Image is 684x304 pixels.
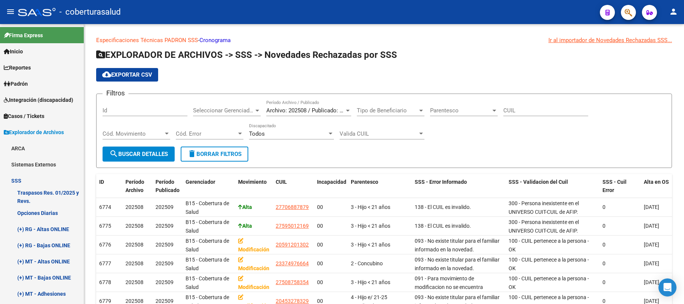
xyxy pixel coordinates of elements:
span: 2 - Concubino [351,260,383,266]
span: Seleccionar Gerenciador [193,107,254,114]
span: 202508 [125,279,143,285]
span: SSS - Validacion del Cuil [509,179,568,185]
span: 3 - Hijo < 21 años [351,223,390,229]
span: 202508 [125,260,143,266]
span: Inicio [4,47,23,56]
button: Borrar Filtros [181,147,248,162]
div: 00 [317,203,345,212]
span: Borrar Filtros [187,151,242,157]
p: - [96,36,672,44]
span: 6776 [99,242,111,248]
span: 0 [602,260,605,266]
span: 202508 [125,204,143,210]
span: - coberturasalud [59,4,121,20]
h3: Filtros [103,88,128,98]
a: Especificaciones Técnicas PADRON SSS [96,37,198,44]
span: 300 - Persona inexistente en el UNIVERSO CUIT-CUIL de AFIP. [509,200,579,215]
span: EXPLORADOR DE ARCHIVOS -> SSS -> Novedades Rechazadas por SSS [96,50,397,60]
span: Cód. Error [176,130,237,137]
span: Buscar Detalles [109,151,168,157]
span: [DATE] [644,298,659,304]
span: 100 - CUIL pertenece a la persona - OK [509,257,589,271]
datatable-header-cell: Parentesco [348,174,412,199]
span: CUIL [276,179,287,185]
span: Movimiento [238,179,267,185]
mat-icon: search [109,149,118,158]
strong: Alta [238,223,252,229]
span: B15 - Cobertura de Salud [186,238,229,253]
span: 202509 [156,279,174,285]
span: 202509 [156,260,174,266]
span: B15 - Cobertura de Salud [186,275,229,290]
span: 138 - El CUIL es invalido. [415,204,471,210]
datatable-header-cell: Alta en OS [641,174,682,199]
span: B15 - Cobertura de Salud [186,219,229,234]
span: [DATE] [644,242,659,248]
span: 0 [602,298,605,304]
span: 100 - CUIL pertenece a la persona - OK [509,238,589,253]
span: 093 - No existe titular para el familiar informado en la novedad. [415,257,500,271]
datatable-header-cell: CUIL [273,174,314,199]
span: 6778 [99,279,111,285]
datatable-header-cell: Gerenciador [183,174,235,199]
span: 138 - El CUIL es invalido. [415,223,471,229]
span: Reportes [4,64,31,72]
span: 27706887879 [276,204,309,210]
span: 202508 [125,242,143,248]
span: Valida CUIL [340,130,418,137]
datatable-header-cell: Período Publicado [153,174,183,199]
mat-icon: menu [6,7,15,16]
a: Cronograma [199,37,231,44]
span: 6777 [99,260,111,266]
span: 202509 [156,223,174,229]
span: Gerenciador [186,179,215,185]
span: Casos / Tickets [4,112,44,120]
span: 20591201302 [276,242,309,248]
strong: Modificación [238,238,269,253]
mat-icon: cloud_download [102,70,111,79]
span: Parentesco [351,179,378,185]
span: 6775 [99,223,111,229]
span: 100 - CUIL pertenece a la persona - OK [509,275,589,290]
span: 202509 [156,298,174,304]
span: 202509 [156,242,174,248]
span: Cód. Movimiento [103,130,163,137]
span: 202508 [125,223,143,229]
span: 0 [602,279,605,285]
span: [DATE] [644,260,659,266]
span: 27595012169 [276,223,309,229]
span: Incapacidad [317,179,346,185]
span: SSS - Cuil Error [602,179,627,194]
span: 6779 [99,298,111,304]
span: 202509 [156,204,174,210]
button: Exportar CSV [96,68,158,82]
span: 202508 [125,298,143,304]
span: 3 - Hijo < 21 años [351,242,390,248]
span: Padrón [4,80,28,88]
div: Open Intercom Messenger [658,278,676,296]
span: [DATE] [644,204,659,210]
span: Período Publicado [156,179,180,194]
span: 3 - Hijo < 21 años [351,204,390,210]
span: Alta en OS [644,179,669,185]
span: 0 [602,204,605,210]
div: 00 [317,278,345,287]
datatable-header-cell: SSS - Validacion del Cuil [506,174,599,199]
span: 3 - Hijo < 21 años [351,279,390,285]
datatable-header-cell: Movimiento [235,174,273,199]
div: 00 [317,222,345,230]
datatable-header-cell: Incapacidad [314,174,348,199]
span: Exportar CSV [102,71,152,78]
div: 00 [317,259,345,268]
span: B15 - Cobertura de Salud [186,200,229,215]
span: 20453278329 [276,298,309,304]
span: Firma Express [4,31,43,39]
div: 00 [317,240,345,249]
span: 0 [602,223,605,229]
strong: Alta [238,204,252,210]
span: [DATE] [644,223,659,229]
strong: Modificación [238,275,269,290]
span: 6774 [99,204,111,210]
mat-icon: delete [187,149,196,158]
span: B15 - Cobertura de Salud [186,257,229,271]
